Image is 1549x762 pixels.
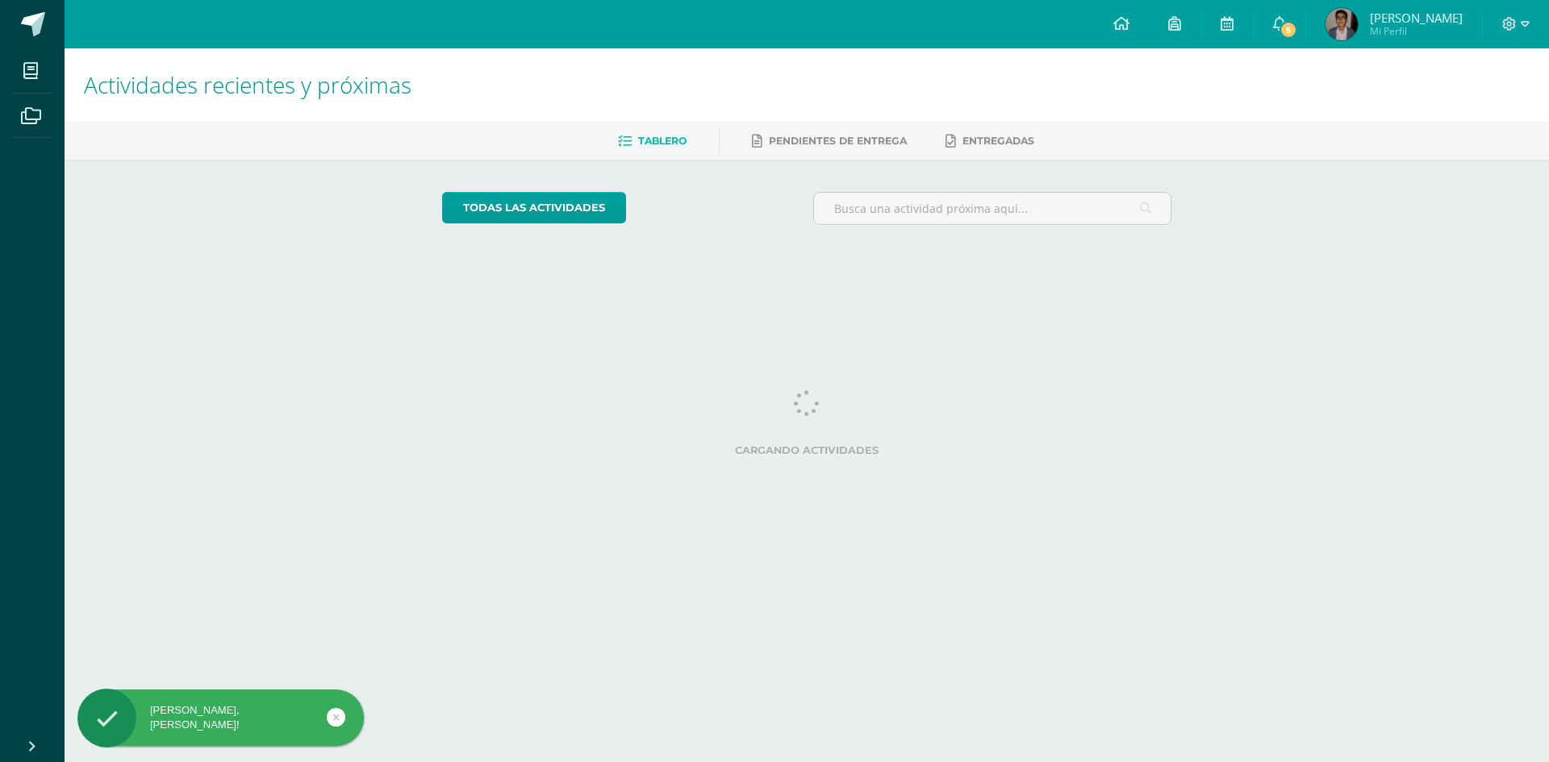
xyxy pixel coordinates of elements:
[442,192,626,223] a: todas las Actividades
[752,128,907,154] a: Pendientes de entrega
[1326,8,1358,40] img: 04efadd902cb419e09b30d4d634ae894.png
[946,128,1034,154] a: Entregadas
[638,135,687,147] span: Tablero
[962,135,1034,147] span: Entregadas
[1370,24,1463,38] span: Mi Perfil
[442,444,1172,456] label: Cargando actividades
[769,135,907,147] span: Pendientes de entrega
[77,703,364,732] div: [PERSON_NAME], [PERSON_NAME]!
[84,69,411,100] span: Actividades recientes y próximas
[1280,21,1297,39] span: 5
[1370,10,1463,26] span: [PERSON_NAME]
[814,193,1171,224] input: Busca una actividad próxima aquí...
[618,128,687,154] a: Tablero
